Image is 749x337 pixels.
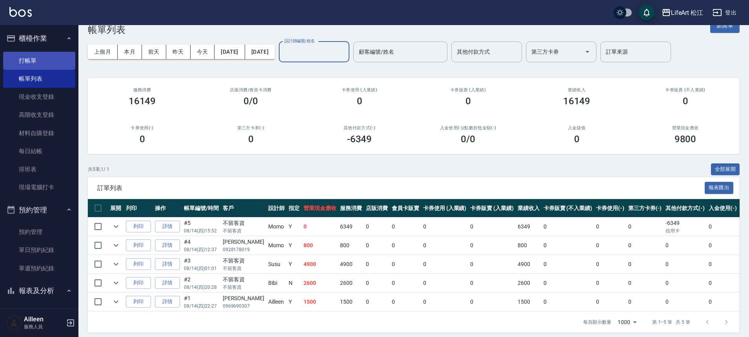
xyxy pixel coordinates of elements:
[364,274,390,292] td: 0
[707,199,739,217] th: 入金使用(-)
[594,255,626,274] td: 0
[468,236,516,255] td: 0
[302,199,338,217] th: 營業現金應收
[709,5,740,20] button: 登出
[626,293,664,311] td: 0
[338,236,364,255] td: 800
[626,217,664,236] td: 0
[468,255,516,274] td: 0
[182,199,221,217] th: 帳單編號/時間
[24,323,64,330] p: 服務人員
[155,239,180,252] a: 詳情
[338,293,364,311] td: 1500
[182,255,221,274] td: #3
[3,160,75,178] a: 排班表
[110,296,122,308] button: expand row
[594,293,626,311] td: 0
[665,227,705,234] p: 信用卡
[664,236,707,255] td: 0
[266,274,287,292] td: Bibi
[126,277,151,289] button: 列印
[302,236,338,255] td: 800
[3,28,75,49] button: 櫃檯作業
[640,87,730,92] h2: 卡券販賣 (不入業績)
[3,281,75,301] button: 報表及分析
[421,236,469,255] td: 0
[516,199,542,217] th: 業績收入
[705,182,734,194] button: 報表匯出
[563,96,591,107] h3: 16149
[287,217,302,236] td: Y
[3,178,75,196] a: 現場電腦打卡
[594,199,626,217] th: 卡券使用(-)
[287,274,302,292] td: N
[3,106,75,124] a: 高階收支登錄
[97,125,187,130] h2: 卡券使用(-)
[206,87,296,92] h2: 店販消費 /會員卡消費
[302,274,338,292] td: 2600
[338,199,364,217] th: 服務消費
[390,217,421,236] td: 0
[126,221,151,233] button: 列印
[302,217,338,236] td: 0
[532,125,622,130] h2: 入金儲值
[223,219,264,227] div: 不留客資
[3,223,75,241] a: 預約管理
[223,238,264,246] div: [PERSON_NAME]
[581,45,594,58] button: Open
[315,87,404,92] h2: 卡券使用 (入業績)
[583,319,611,326] p: 每頁顯示數量
[338,217,364,236] td: 6349
[184,265,219,272] p: 08/14 (四) 01:01
[3,200,75,220] button: 預約管理
[516,217,542,236] td: 6349
[88,166,109,173] p: 共 5 筆, 1 / 1
[315,125,404,130] h2: 其他付款方式(-)
[110,277,122,289] button: expand row
[390,293,421,311] td: 0
[516,293,542,311] td: 1500
[3,88,75,106] a: 現金收支登錄
[710,18,740,33] button: 新開單
[626,236,664,255] td: 0
[221,199,266,217] th: 客戶
[184,227,219,234] p: 08/14 (四) 15:52
[142,45,166,59] button: 前天
[6,315,22,331] img: Person
[191,45,215,59] button: 今天
[423,125,513,130] h2: 入金使用(-) /點數折抵金額(-)
[126,239,151,252] button: 列印
[9,7,32,17] img: Logo
[155,221,180,233] a: 詳情
[421,274,469,292] td: 0
[423,87,513,92] h2: 卡券販賣 (入業績)
[140,134,145,145] h3: 0
[707,293,739,311] td: 0
[640,125,730,130] h2: 營業現金應收
[357,96,362,107] h3: 0
[3,241,75,259] a: 單日預約紀錄
[287,293,302,311] td: Y
[707,217,739,236] td: 0
[266,293,287,311] td: Ailleen
[244,96,258,107] h3: 0/0
[182,236,221,255] td: #4
[338,274,364,292] td: 2600
[3,142,75,160] a: 每日結帳
[542,274,594,292] td: 0
[97,184,705,192] span: 訂單列表
[658,5,707,21] button: LifeArt 松江
[347,134,372,145] h3: -6349
[110,221,122,232] button: expand row
[707,236,739,255] td: 0
[88,24,125,35] h3: 帳單列表
[223,294,264,303] div: [PERSON_NAME]
[626,255,664,274] td: 0
[110,258,122,270] button: expand row
[184,303,219,310] p: 08/14 (四) 22:27
[166,45,191,59] button: 昨天
[364,236,390,255] td: 0
[126,258,151,270] button: 列印
[223,284,264,291] p: 不留客資
[683,96,688,107] h3: 0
